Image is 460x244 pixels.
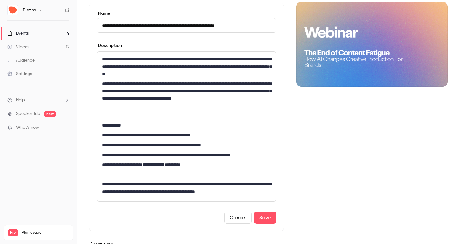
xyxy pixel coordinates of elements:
span: new [44,111,56,117]
li: help-dropdown-opener [7,97,69,103]
div: Settings [7,71,32,77]
label: Name [97,10,276,17]
button: Cancel [224,212,252,224]
span: Pro [8,229,18,236]
span: Help [16,97,25,103]
div: Events [7,30,29,36]
img: Pietra [8,5,18,15]
div: Audience [7,57,35,63]
a: SpeakerHub [16,111,40,117]
section: description [97,51,276,202]
button: Save [254,212,276,224]
span: Plan usage [22,230,69,235]
label: Description [97,43,122,49]
span: What's new [16,124,39,131]
iframe: Noticeable Trigger [62,125,69,131]
div: editor [97,52,276,201]
h6: Pietra [23,7,36,13]
div: Videos [7,44,29,50]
